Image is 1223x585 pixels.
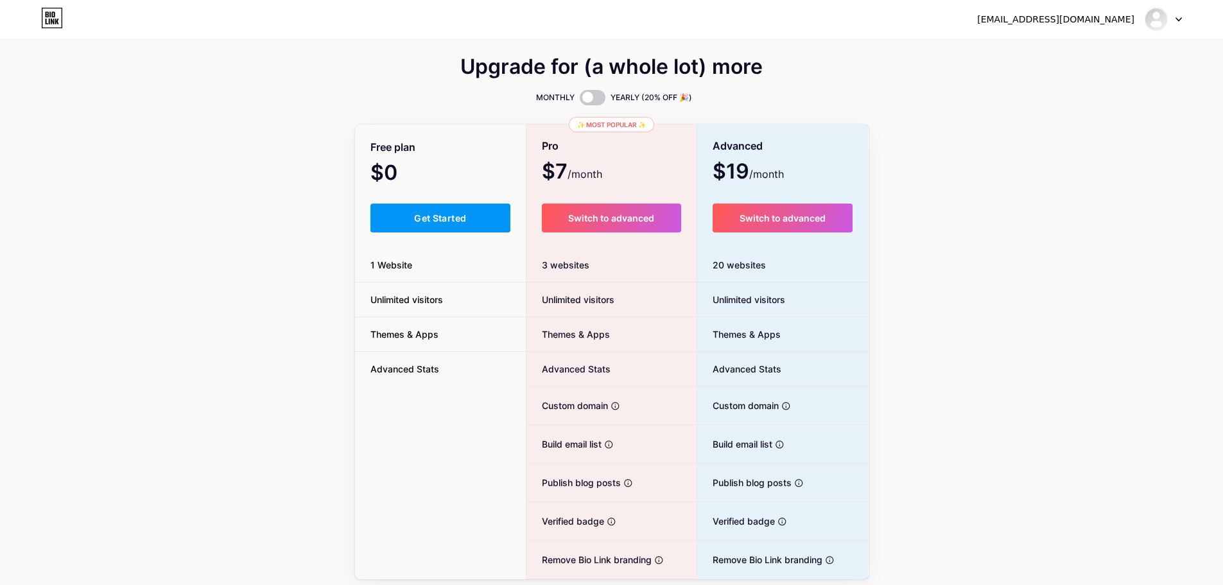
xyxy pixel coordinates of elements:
button: Switch to advanced [713,204,853,232]
span: Custom domain [697,399,779,412]
span: /month [749,166,784,182]
span: MONTHLY [536,91,575,104]
span: Free plan [370,136,415,159]
span: Build email list [697,437,772,451]
button: Get Started [370,204,511,232]
span: $19 [713,164,784,182]
span: 1 Website [355,258,428,272]
span: Verified badge [526,514,604,528]
span: Advanced Stats [526,362,611,376]
span: Unlimited visitors [355,293,458,306]
span: Unlimited visitors [526,293,614,306]
div: 20 websites [697,248,869,283]
span: /month [568,166,602,182]
span: Unlimited visitors [697,293,785,306]
span: Get Started [414,213,466,223]
span: Themes & Apps [697,327,781,341]
span: Remove Bio Link branding [697,553,822,566]
span: Advanced Stats [697,362,781,376]
span: Publish blog posts [697,476,792,489]
div: ✨ Most popular ✨ [569,117,654,132]
span: Switch to advanced [740,213,826,223]
span: Advanced Stats [355,362,455,376]
span: Themes & Apps [526,327,610,341]
span: Verified badge [697,514,775,528]
span: Themes & Apps [355,327,454,341]
span: Custom domain [526,399,608,412]
span: Remove Bio Link branding [526,553,652,566]
span: Pro [542,135,559,157]
span: YEARLY (20% OFF 🎉) [611,91,692,104]
span: Publish blog posts [526,476,621,489]
span: $0 [370,165,432,183]
span: Switch to advanced [568,213,654,223]
span: $7 [542,164,602,182]
span: Upgrade for (a whole lot) more [460,59,763,74]
span: Advanced [713,135,763,157]
div: [EMAIL_ADDRESS][DOMAIN_NAME] [977,13,1134,26]
div: 3 websites [526,248,697,283]
span: Build email list [526,437,602,451]
img: candoocrew [1144,7,1168,31]
button: Switch to advanced [542,204,681,232]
